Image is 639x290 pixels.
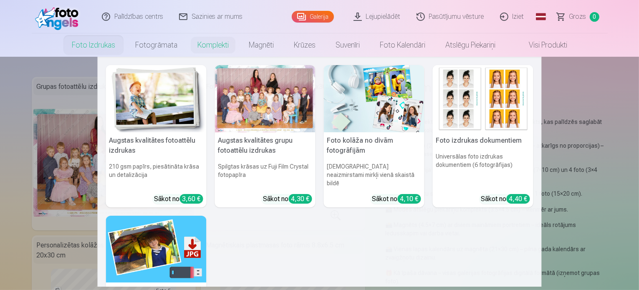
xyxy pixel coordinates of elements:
div: 3,60 € [180,194,203,204]
a: Foto kolāža no divām fotogrāfijāmFoto kolāža no divām fotogrāfijām[DEMOGRAPHIC_DATA] neaizmirstam... [324,65,424,207]
span: Grozs [569,12,586,22]
a: Visi produkti [505,33,577,57]
div: Sākot no [481,194,530,204]
img: Foto kolāža no divām fotogrāfijām [324,65,424,132]
span: 0 [590,12,599,22]
img: Foto izdrukas dokumentiem [433,65,533,132]
h6: Universālas foto izdrukas dokumentiem (6 fotogrāfijas) [433,149,533,191]
h6: Spilgtas krāsas uz Fuji Film Crystal fotopapīra [215,159,316,191]
h5: Foto kolāža no divām fotogrāfijām [324,132,424,159]
a: Komplekti [187,33,239,57]
a: Fotogrāmata [125,33,187,57]
img: Augstas kvalitātes fotoattēlu izdrukas [106,65,207,132]
a: Galerija [292,11,334,23]
a: Suvenīri [326,33,370,57]
a: Foto kalendāri [370,33,435,57]
a: Foto izdrukas dokumentiemFoto izdrukas dokumentiemUniversālas foto izdrukas dokumentiem (6 fotogr... [433,65,533,207]
div: 4,10 € [398,194,421,204]
div: 4,40 € [507,194,530,204]
a: Magnēti [239,33,284,57]
a: Atslēgu piekariņi [435,33,505,57]
h6: 210 gsm papīrs, piesātināta krāsa un detalizācija [106,159,207,191]
h5: Augstas kvalitātes grupu fotoattēlu izdrukas [215,132,316,159]
h5: Foto izdrukas dokumentiem [433,132,533,149]
div: 4,30 € [289,194,312,204]
img: /fa1 [35,3,83,30]
a: Augstas kvalitātes grupu fotoattēlu izdrukasSpilgtas krāsas uz Fuji Film Crystal fotopapīraSākot ... [215,65,316,207]
a: Augstas kvalitātes fotoattēlu izdrukasAugstas kvalitātes fotoattēlu izdrukas210 gsm papīrs, piesā... [106,65,207,207]
a: Krūzes [284,33,326,57]
img: Augstas izšķirtspējas digitālais fotoattēls JPG formātā [106,216,207,283]
h6: [DEMOGRAPHIC_DATA] neaizmirstami mirkļi vienā skaistā bildē [324,159,424,191]
a: Foto izdrukas [62,33,125,57]
h5: Augstas kvalitātes fotoattēlu izdrukas [106,132,207,159]
div: Sākot no [263,194,312,204]
div: Sākot no [154,194,203,204]
div: Sākot no [372,194,421,204]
